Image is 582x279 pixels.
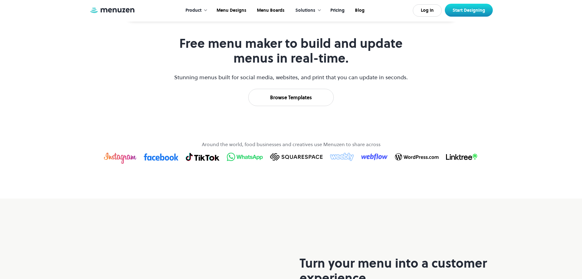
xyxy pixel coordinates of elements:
p: Stunning menus built for social media, websites, and print that you can update in seconds. [173,73,409,81]
a: Start Designing [445,4,493,17]
div: Solutions [295,7,315,14]
div: Solutions [289,1,325,20]
h1: Free menu maker to build and update menus in real-time. [173,36,409,66]
a: Log In [413,4,442,17]
a: Blog [349,1,369,20]
p: Around the world, food businesses and creatives use Menuzen to share across [202,141,381,148]
a: Menu Designs [211,1,251,20]
div: Product [179,1,211,20]
a: Menu Boards [251,1,289,20]
a: Pricing [325,1,349,20]
div: Product [185,7,201,14]
a: Browse Templates [248,89,334,106]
